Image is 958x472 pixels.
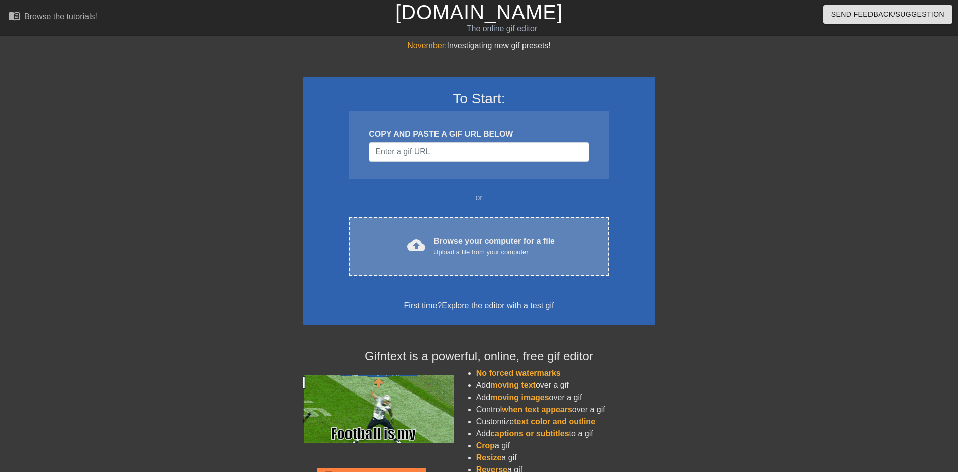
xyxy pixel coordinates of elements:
[476,428,655,440] li: Add to a gif
[476,453,502,462] span: Resize
[502,405,572,414] span: when text appears
[8,10,20,22] span: menu_book
[476,441,495,450] span: Crop
[476,440,655,452] li: a gif
[369,142,589,162] input: Username
[476,452,655,464] li: a gif
[823,5,952,24] button: Send Feedback/Suggestion
[476,416,655,428] li: Customize
[329,192,629,204] div: or
[442,301,554,310] a: Explore the editor with a test gif
[369,128,589,140] div: COPY AND PASTE A GIF URL BELOW
[24,12,97,21] div: Browse the tutorials!
[476,391,655,404] li: Add over a gif
[316,300,642,312] div: First time?
[407,41,447,50] span: November:
[316,90,642,107] h3: To Start:
[514,417,595,426] span: text color and outline
[433,235,555,257] div: Browse your computer for a file
[303,349,655,364] h4: Gifntext is a powerful, online, free gif editor
[303,375,454,443] img: football_small.gif
[490,429,569,438] span: captions or subtitles
[476,379,655,391] li: Add over a gif
[303,40,655,52] div: Investigating new gif presets!
[407,236,425,254] span: cloud_upload
[324,23,679,35] div: The online gif editor
[8,10,97,25] a: Browse the tutorials!
[476,369,561,377] span: No forced watermarks
[831,8,944,21] span: Send Feedback/Suggestion
[490,393,549,402] span: moving images
[433,247,555,257] div: Upload a file from your computer
[476,404,655,416] li: Control over a gif
[490,381,536,389] span: moving text
[395,1,563,23] a: [DOMAIN_NAME]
